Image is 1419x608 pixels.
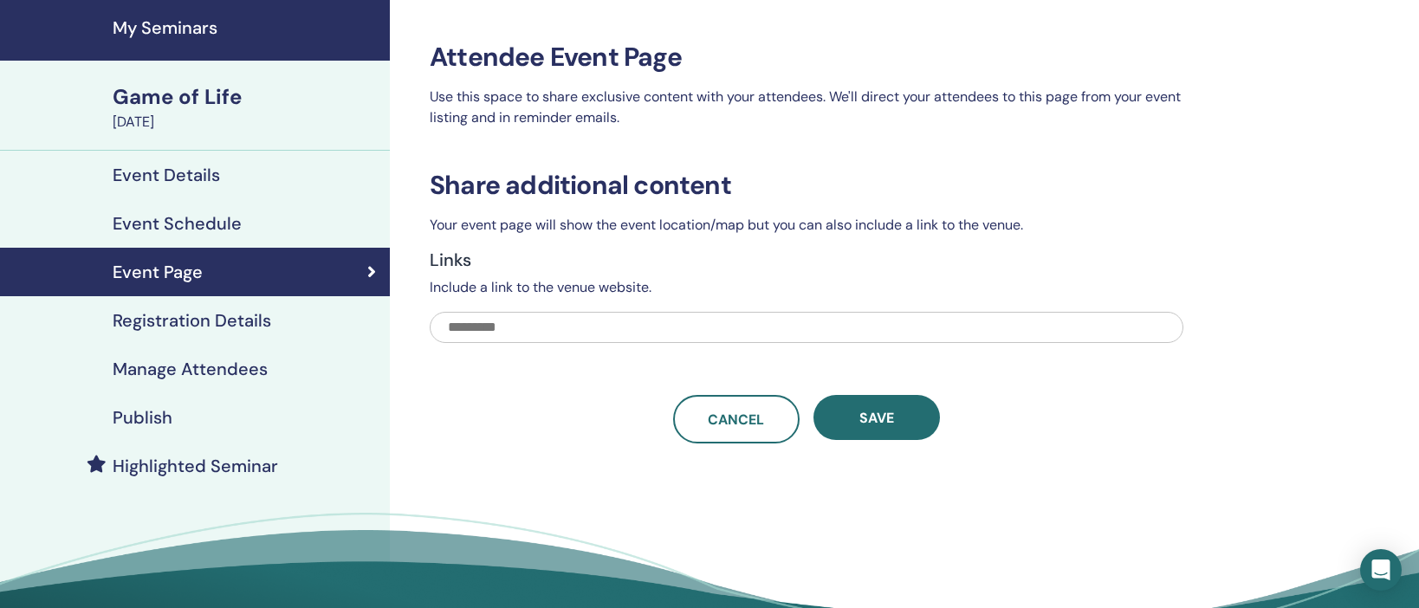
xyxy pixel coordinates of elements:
p: Use this space to share exclusive content with your attendees. We'll direct your attendees to thi... [430,87,1183,128]
span: Cancel [708,411,764,429]
a: Game of Life[DATE] [102,82,390,133]
h4: Event Details [113,165,220,185]
div: Game of Life [113,82,379,112]
p: Your event page will show the event location/map but you can also include a link to the venue. [430,215,1183,236]
h3: Attendee Event Page [430,42,1183,73]
h4: Publish [113,407,172,428]
div: Open Intercom Messenger [1360,549,1402,591]
h4: Highlighted Seminar [113,456,278,476]
h4: My Seminars [113,17,379,38]
h4: Links [430,249,1183,270]
button: Save [813,395,940,440]
h4: Manage Attendees [113,359,268,379]
p: Include a link to the venue website. [430,277,1183,298]
h4: Registration Details [113,310,271,331]
h4: Event Schedule [113,213,242,234]
div: [DATE] [113,112,379,133]
h4: Event Page [113,262,203,282]
a: Cancel [673,395,800,443]
span: Save [859,409,894,427]
h3: Share additional content [430,170,1183,201]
